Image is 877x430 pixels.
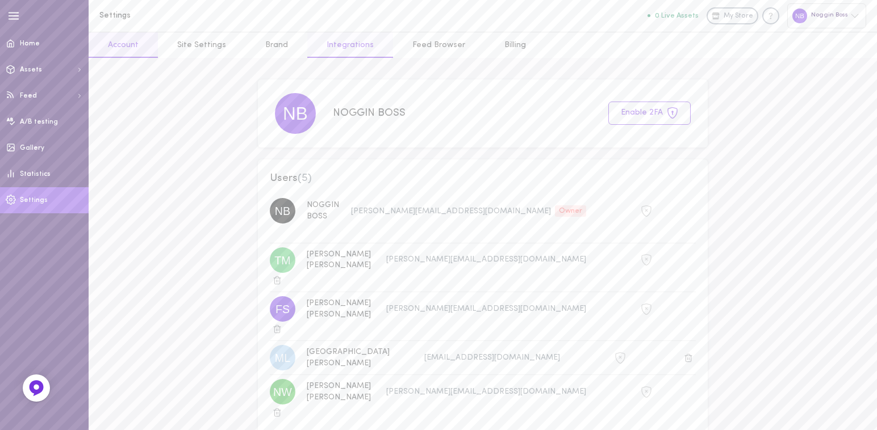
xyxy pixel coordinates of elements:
a: Brand [246,32,307,58]
span: NOGGIN BOSS [307,201,339,221]
span: NOGGIN BOSS [333,108,406,119]
span: 2FA is not active [641,205,652,214]
a: My Store [707,7,758,24]
span: My Store [724,11,753,22]
img: Feedback Button [28,380,45,397]
span: [EMAIL_ADDRESS][DOMAIN_NAME] [424,353,560,362]
span: [PERSON_NAME][EMAIL_ADDRESS][DOMAIN_NAME] [386,387,586,396]
a: Site Settings [158,32,245,58]
span: 2FA is not active [615,353,626,361]
a: Integrations [307,32,393,58]
button: Enable 2FA [608,102,691,125]
button: 0 Live Assets [648,12,699,19]
span: [PERSON_NAME] [PERSON_NAME] [307,382,371,402]
a: Billing [485,32,545,58]
span: Feed [20,92,37,99]
a: Feed Browser [393,32,485,58]
span: 2FA is not active [641,303,652,312]
h1: Settings [99,11,287,20]
a: 0 Live Assets [648,12,707,20]
span: Home [20,40,40,47]
span: [PERSON_NAME][EMAIL_ADDRESS][DOMAIN_NAME] [386,305,586,313]
span: Settings [20,197,48,204]
a: Account [89,32,158,58]
span: A/B testing [20,119,58,125]
span: Assets [20,66,42,73]
span: [PERSON_NAME] [PERSON_NAME] [307,299,371,319]
span: ( 5 ) [298,173,312,184]
span: [PERSON_NAME][EMAIL_ADDRESS][DOMAIN_NAME] [386,255,586,264]
div: Owner [555,205,586,217]
span: Gallery [20,145,44,151]
span: [GEOGRAPHIC_DATA] [PERSON_NAME] [307,348,390,368]
span: Statistics [20,171,51,178]
span: Users [270,171,695,186]
span: [PERSON_NAME] [PERSON_NAME] [307,250,371,270]
span: [PERSON_NAME][EMAIL_ADDRESS][DOMAIN_NAME] [351,206,551,215]
div: Noggin Boss [787,3,866,28]
span: 2FA is not active [641,255,652,263]
span: 2FA is not active [641,387,652,395]
div: Knowledge center [762,7,779,24]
